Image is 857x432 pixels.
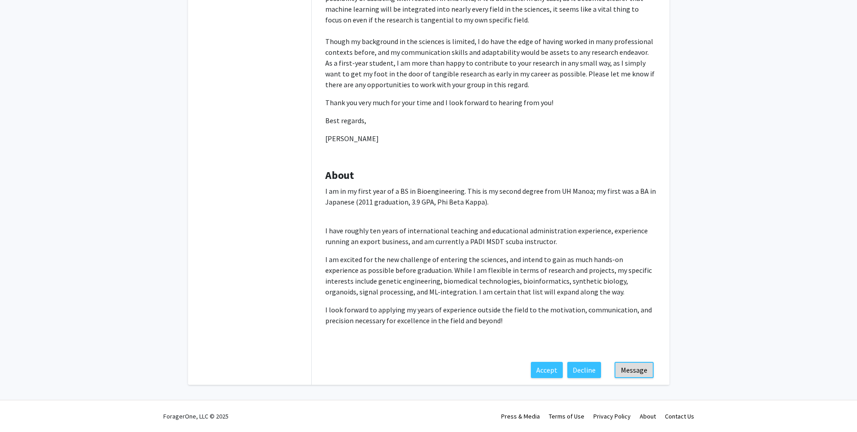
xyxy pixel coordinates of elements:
[163,401,229,432] div: ForagerOne, LLC © 2025
[501,412,540,420] a: Press & Media
[325,225,656,247] p: I have roughly ten years of international teaching and educational administration experience, exp...
[325,97,656,108] p: Thank you very much for your time and I look forward to hearing from you!
[567,362,601,378] button: Decline
[593,412,631,420] a: Privacy Policy
[325,254,656,297] p: I am excited for the new challenge of entering the sciences, and intend to gain as much hands-on ...
[325,168,354,182] b: About
[615,362,654,378] button: Message
[531,362,563,378] button: Accept
[549,412,584,420] a: Terms of Use
[325,133,656,144] p: [PERSON_NAME]
[665,412,694,420] a: Contact Us
[640,412,656,420] a: About
[325,186,656,207] p: I am in my first year of a BS in Bioengineering. This is my second degree from UH Manoa; my first...
[325,115,656,126] p: Best regards,
[7,392,38,425] iframe: Chat
[325,304,656,326] p: I look forward to applying my years of experience outside the field to the motivation, communicat...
